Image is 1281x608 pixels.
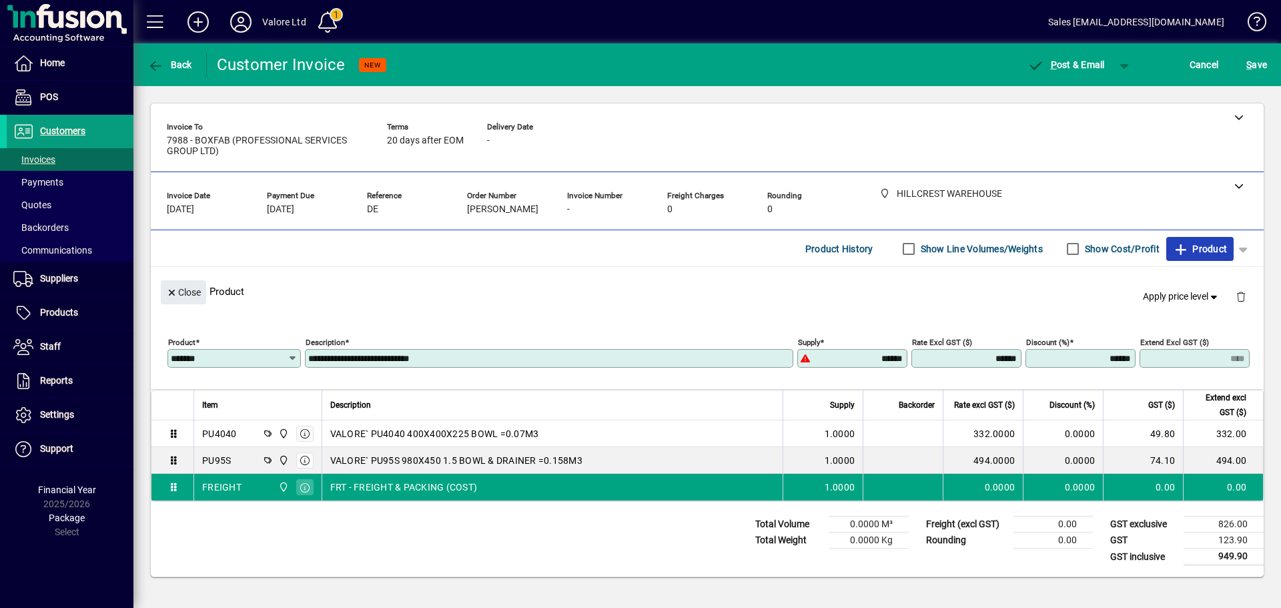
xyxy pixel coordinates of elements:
span: [DATE] [267,204,294,215]
a: Quotes [7,194,133,216]
app-page-header-button: Delete [1225,290,1257,302]
mat-label: Extend excl GST ($) [1140,338,1209,347]
button: Add [177,10,220,34]
span: [PERSON_NAME] [467,204,538,215]
span: 0 [667,204,673,215]
div: Customer Invoice [217,54,346,75]
td: 0.00 [1013,517,1093,533]
a: Suppliers [7,262,133,296]
div: 332.0000 [951,427,1015,440]
a: POS [7,81,133,114]
span: POS [40,91,58,102]
td: 0.0000 Kg [829,533,909,549]
a: Support [7,432,133,466]
span: Communications [13,245,92,256]
span: 20 days after EOM [387,135,464,146]
td: 49.80 [1103,420,1183,447]
button: Product [1166,237,1234,261]
span: Discount (%) [1049,398,1095,412]
a: Home [7,47,133,80]
button: Delete [1225,280,1257,312]
span: DE [367,204,378,215]
a: Invoices [7,148,133,171]
button: Back [144,53,195,77]
td: 0.00 [1013,533,1093,549]
a: Reports [7,364,133,398]
mat-label: Description [306,338,345,347]
span: Backorder [899,398,935,412]
span: Reports [40,375,73,386]
span: P [1051,59,1057,70]
td: 332.00 [1183,420,1263,447]
a: Knowledge Base [1238,3,1264,46]
span: Backorders [13,222,69,233]
div: PU4040 [202,427,237,440]
span: ost & Email [1027,59,1105,70]
span: HILLCREST WAREHOUSE [275,426,290,441]
span: Supply [830,398,855,412]
span: NEW [364,61,381,69]
td: Freight (excl GST) [919,517,1013,533]
span: 1.0000 [825,481,855,494]
span: Customers [40,125,85,136]
span: Product [1173,238,1227,260]
button: Save [1243,53,1270,77]
span: Invoices [13,154,55,165]
div: PU95S [202,454,231,467]
span: GST ($) [1148,398,1175,412]
span: FRT - FREIGHT & PACKING (COST) [330,481,478,494]
td: Total Volume [749,517,829,533]
app-page-header-button: Close [157,286,209,298]
span: Description [330,398,371,412]
label: Show Cost/Profit [1082,242,1160,256]
span: Back [147,59,192,70]
span: Quotes [13,200,51,210]
span: Staff [40,341,61,352]
mat-label: Product [168,338,195,347]
td: 123.90 [1184,533,1264,549]
span: Rate excl GST ($) [954,398,1015,412]
span: 1.0000 [825,427,855,440]
td: GST exclusive [1104,517,1184,533]
button: Post & Email [1021,53,1112,77]
span: 0 [767,204,773,215]
span: Apply price level [1143,290,1220,304]
span: Payments [13,177,63,188]
a: Backorders [7,216,133,239]
td: GST inclusive [1104,549,1184,565]
span: S [1246,59,1252,70]
button: Apply price level [1138,285,1226,309]
span: Home [40,57,65,68]
span: 1.0000 [825,454,855,467]
td: 0.00 [1103,474,1183,501]
span: Close [166,282,201,304]
span: 7988 - BOXFAB (PROFESSIONAL SERVICES GROUP LTD) [167,135,367,157]
span: HILLCREST WAREHOUSE [275,480,290,495]
mat-label: Rate excl GST ($) [912,338,972,347]
td: 74.10 [1103,447,1183,474]
td: 0.00 [1183,474,1263,501]
span: VALORE` PU95S 980X450 1.5 BOWL & DRAINER =0.158M3 [330,454,582,467]
span: Suppliers [40,273,78,284]
span: ave [1246,54,1267,75]
div: FREIGHT [202,481,242,494]
td: Rounding [919,533,1013,549]
td: GST [1104,533,1184,549]
span: Cancel [1190,54,1219,75]
td: 494.00 [1183,447,1263,474]
a: Settings [7,398,133,432]
div: 494.0000 [951,454,1015,467]
span: - [567,204,570,215]
button: Product History [800,237,879,261]
button: Cancel [1186,53,1222,77]
a: Products [7,296,133,330]
div: 0.0000 [951,481,1015,494]
span: Package [49,513,85,523]
td: 0.0000 M³ [829,517,909,533]
div: Sales [EMAIL_ADDRESS][DOMAIN_NAME] [1048,11,1224,33]
span: HILLCREST WAREHOUSE [275,453,290,468]
a: Staff [7,330,133,364]
a: Payments [7,171,133,194]
td: 0.0000 [1023,447,1103,474]
label: Show Line Volumes/Weights [918,242,1043,256]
